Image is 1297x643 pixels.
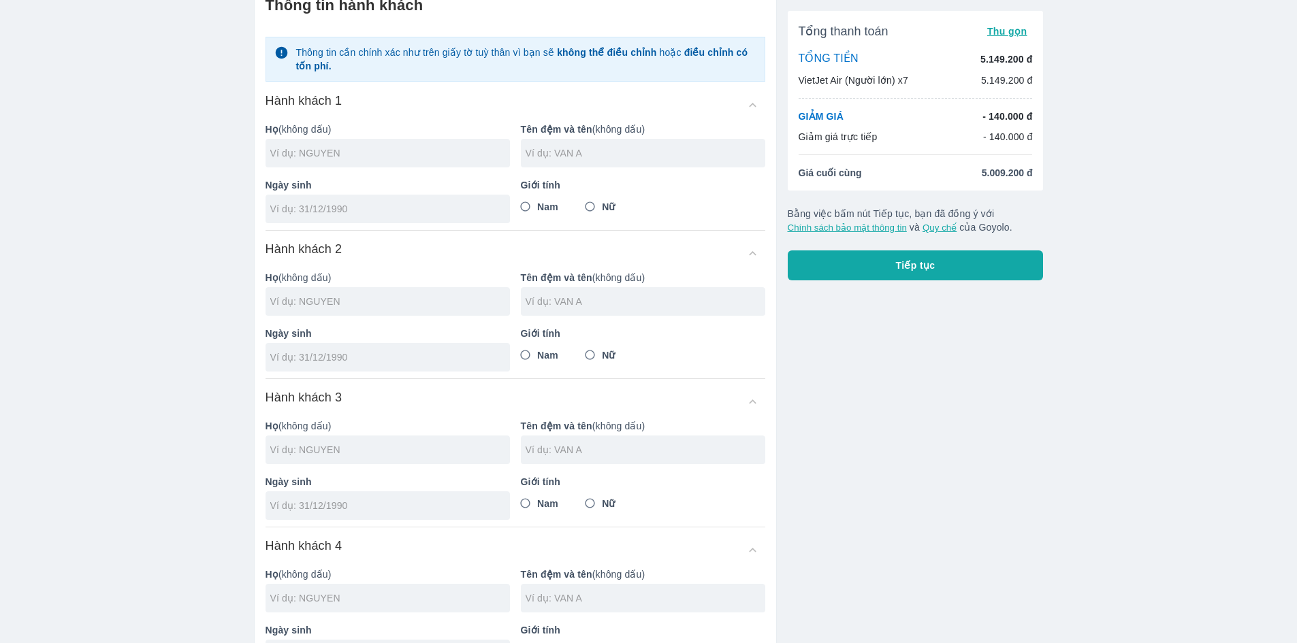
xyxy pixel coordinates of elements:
[266,567,510,581] p: (không dấu)
[266,475,510,489] p: Ngày sinh
[521,567,765,581] p: (không dấu)
[266,623,510,637] p: Ngày sinh
[788,222,907,233] button: Chính sách bảo mật thông tin
[983,130,1033,144] p: - 140.000 đ
[266,327,510,340] p: Ngày sinh
[270,350,496,364] input: Ví dụ: 31/12/1990
[270,591,510,605] input: Ví dụ: NGUYEN
[602,348,615,362] span: Nữ
[266,178,510,192] p: Ngày sinh
[521,272,592,283] b: Tên đệm và tên
[557,47,656,58] strong: không thể điều chỉnh
[266,241,342,257] h6: Hành khách 2
[270,295,510,308] input: Ví dụ: NGUYEN
[537,200,558,214] span: Nam
[987,26,1027,37] span: Thu gọn
[602,497,615,510] span: Nữ
[537,348,558,362] span: Nam
[270,202,496,216] input: Ví dụ: 31/12/1990
[788,207,1044,234] p: Bằng việc bấm nút Tiếp tục, bạn đã đồng ý với và của Goyolo.
[266,124,278,135] b: Họ
[521,327,765,340] p: Giới tính
[981,73,1033,87] p: 5.149.200 đ
[537,497,558,510] span: Nam
[521,271,765,284] p: (không dấu)
[799,23,888,39] span: Tổng thanh toán
[266,389,342,406] h6: Hành khách 3
[799,73,908,87] p: VietJet Air (Người lớn) x7
[982,166,1033,180] span: 5.009.200 đ
[266,272,278,283] b: Họ
[980,52,1032,66] p: 5.149.200 đ
[526,443,765,457] input: Ví dụ: VAN A
[896,259,935,272] span: Tiếp tục
[602,200,615,214] span: Nữ
[521,475,765,489] p: Giới tính
[521,178,765,192] p: Giới tính
[982,110,1032,123] p: - 140.000 đ
[266,93,342,109] h6: Hành khách 1
[266,122,510,136] p: (không dấu)
[788,250,1044,280] button: Tiếp tục
[266,421,278,431] b: Họ
[270,499,496,512] input: Ví dụ: 31/12/1990
[295,46,756,73] p: Thông tin cần chính xác như trên giấy tờ tuỳ thân vì bạn sẽ hoặc
[923,222,957,233] button: Quy chế
[521,569,592,580] b: Tên đệm và tên
[521,122,765,136] p: (không dấu)
[526,591,765,605] input: Ví dụ: VAN A
[799,110,844,123] p: GIẢM GIÁ
[526,146,765,160] input: Ví dụ: VAN A
[521,419,765,433] p: (không dấu)
[266,538,342,554] h6: Hành khách 4
[799,52,859,67] p: TỔNG TIỀN
[799,166,862,180] span: Giá cuối cùng
[266,271,510,284] p: (không dấu)
[799,130,878,144] p: Giảm giá trực tiếp
[270,146,510,160] input: Ví dụ: NGUYEN
[521,421,592,431] b: Tên đệm và tên
[270,443,510,457] input: Ví dụ: NGUYEN
[266,419,510,433] p: (không dấu)
[526,295,765,308] input: Ví dụ: VAN A
[521,623,765,637] p: Giới tính
[982,22,1033,41] button: Thu gọn
[266,569,278,580] b: Họ
[521,124,592,135] b: Tên đệm và tên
